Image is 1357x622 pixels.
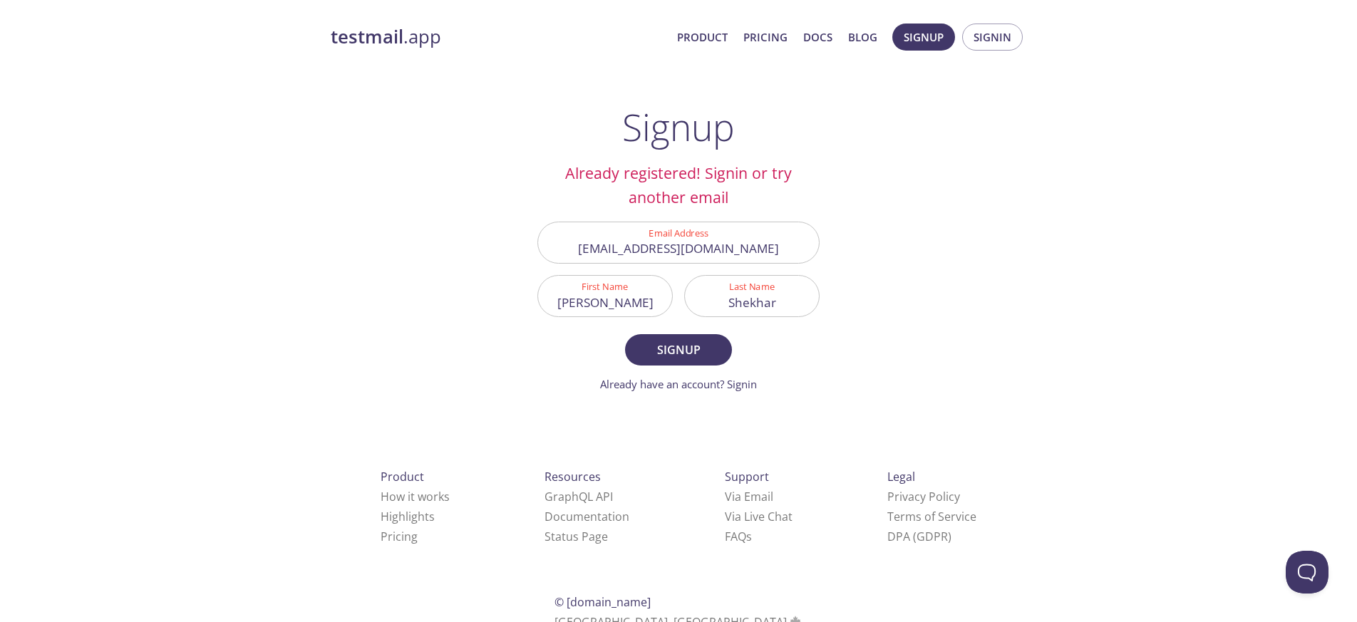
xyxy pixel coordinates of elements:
span: Support [725,469,769,484]
a: Pricing [743,28,788,46]
button: Signup [892,24,955,51]
a: FAQ [725,529,752,544]
span: Resources [545,469,601,484]
a: Docs [803,28,832,46]
span: Legal [887,469,915,484]
a: Documentation [545,509,629,524]
button: Signup [625,334,732,366]
a: Highlights [381,509,435,524]
span: © [DOMAIN_NAME] [554,594,651,610]
a: Already have an account? Signin [600,377,757,391]
span: Signup [641,340,716,360]
h1: Signup [622,105,735,148]
a: Blog [848,28,877,46]
a: How it works [381,489,450,504]
span: s [746,529,752,544]
span: Signin [974,28,1011,46]
a: GraphQL API [545,489,613,504]
a: Status Page [545,529,608,544]
a: testmail.app [331,25,666,49]
h2: Already registered! Signin or try another email [537,161,820,210]
span: Product [381,469,424,484]
a: Pricing [381,529,418,544]
iframe: Help Scout Beacon - Open [1286,551,1328,594]
span: Signup [904,28,944,46]
a: Via Live Chat [725,509,793,524]
button: Signin [962,24,1023,51]
a: Via Email [725,489,773,504]
a: Privacy Policy [887,489,960,504]
a: DPA (GDPR) [887,529,951,544]
a: Terms of Service [887,509,976,524]
a: Product [677,28,728,46]
strong: testmail [331,24,403,49]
